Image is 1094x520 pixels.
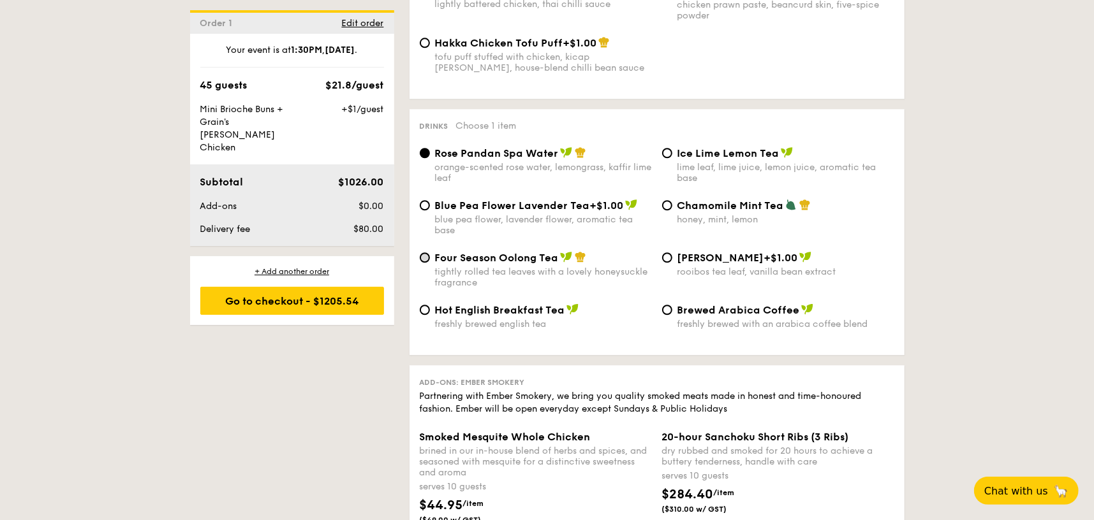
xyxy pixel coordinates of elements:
span: /item [463,499,484,508]
div: lime leaf, lime juice, lemon juice, aromatic tea base [677,162,894,184]
input: Rose Pandan Spa Waterorange-scented rose water, lemongrass, kaffir lime leaf [420,148,430,158]
div: tightly rolled tea leaves with a lovely honeysuckle fragrance [435,266,652,288]
span: Hot English Breakfast Tea [435,304,565,316]
span: $0.00 [359,201,383,212]
img: icon-vegan.f8ff3823.svg [781,147,794,158]
span: ($310.00 w/ GST) [662,504,749,514]
span: Hakka Chicken Tofu Puff [435,37,563,49]
div: dry rubbed and smoked for 20 hours to achieve a buttery tenderness, handle with care [662,445,894,467]
span: +$1.00 [563,37,597,49]
span: 20-hour Sanchoku Short Ribs (3 Ribs) [662,431,849,443]
div: Partnering with Ember Smokery, we bring you quality smoked meats made in honest and time-honoured... [420,390,894,415]
button: Chat with us🦙 [974,477,1079,505]
div: $21.8/guest [326,78,384,93]
span: Ice Lime Lemon Tea [677,147,780,159]
span: Rose Pandan Spa Water [435,147,559,159]
img: icon-chef-hat.a58ddaea.svg [575,147,586,158]
strong: 1:30PM [292,45,323,55]
span: $80.00 [353,224,383,235]
input: Ice Lime Lemon Tealime leaf, lime juice, lemon juice, aromatic tea base [662,148,672,158]
div: orange-scented rose water, lemongrass, kaffir lime leaf [435,162,652,184]
span: Blue Pea Flower Lavender Tea [435,199,590,212]
img: icon-vegan.f8ff3823.svg [560,251,573,263]
span: 🦙 [1053,484,1068,498]
span: Order 1 [200,18,238,29]
span: $44.95 [420,498,463,513]
strong: [DATE] [325,45,355,55]
div: serves 10 guests [662,470,894,482]
img: icon-chef-hat.a58ddaea.svg [575,251,586,263]
span: Brewed Arabica Coffee [677,304,800,316]
span: Choose 1 item [456,120,517,131]
span: +$1.00 [764,252,798,264]
img: icon-chef-hat.a58ddaea.svg [799,199,811,210]
input: Hakka Chicken Tofu Puff+$1.00tofu puff stuffed with chicken, kicap [PERSON_NAME], house-blend chi... [420,38,430,48]
span: Delivery fee [200,224,251,235]
div: + Add another order [200,266,384,277]
span: Chat with us [984,485,1048,497]
div: Your event is at , . [200,44,384,68]
img: icon-vegan.f8ff3823.svg [799,251,812,263]
span: Drinks [420,122,448,131]
img: icon-vegan.f8ff3823.svg [560,147,573,158]
span: Chamomile Mint Tea [677,199,784,212]
span: $284.40 [662,487,714,502]
div: honey, mint, lemon [677,214,894,225]
input: [PERSON_NAME]+$1.00rooibos tea leaf, vanilla bean extract [662,252,672,263]
span: Add-ons: Ember Smokery [420,378,525,387]
div: Go to checkout - $1205.54 [200,287,384,315]
span: Subtotal [200,176,244,188]
div: 45 guests [200,78,248,93]
span: Four Season Oolong Tea [435,252,559,264]
img: icon-vegan.f8ff3823.svg [801,303,814,315]
img: icon-vegan.f8ff3823.svg [625,199,638,210]
img: icon-chef-hat.a58ddaea.svg [598,36,610,48]
span: $1026.00 [338,176,383,188]
div: rooibos tea leaf, vanilla bean extract [677,266,894,277]
div: freshly brewed english tea [435,319,652,329]
span: Mini Brioche Buns + Grain's [PERSON_NAME] Chicken [200,104,284,153]
span: /item [714,488,735,497]
input: Brewed Arabica Coffeefreshly brewed with an arabica coffee blend [662,305,672,315]
span: Smoked Mesquite Whole Chicken [420,431,591,443]
span: Edit order [342,18,384,29]
div: brined in our in-house blend of herbs and spices, and seasoned with mesquite for a distinctive sw... [420,445,652,478]
span: +$1/guest [341,104,383,115]
span: [PERSON_NAME] [677,252,764,264]
span: Add-ons [200,201,237,212]
img: icon-vegetarian.fe4039eb.svg [785,199,797,210]
input: Four Season Oolong Teatightly rolled tea leaves with a lovely honeysuckle fragrance [420,252,430,263]
input: Chamomile Mint Teahoney, mint, lemon [662,200,672,210]
img: icon-vegan.f8ff3823.svg [566,303,579,315]
div: blue pea flower, lavender flower, aromatic tea base [435,214,652,236]
span: +$1.00 [590,199,624,212]
div: serves 10 guests [420,480,652,493]
input: Blue Pea Flower Lavender Tea+$1.00blue pea flower, lavender flower, aromatic tea base [420,200,430,210]
div: freshly brewed with an arabica coffee blend [677,319,894,329]
div: tofu puff stuffed with chicken, kicap [PERSON_NAME], house-blend chilli bean sauce [435,52,652,73]
input: Hot English Breakfast Teafreshly brewed english tea [420,305,430,315]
